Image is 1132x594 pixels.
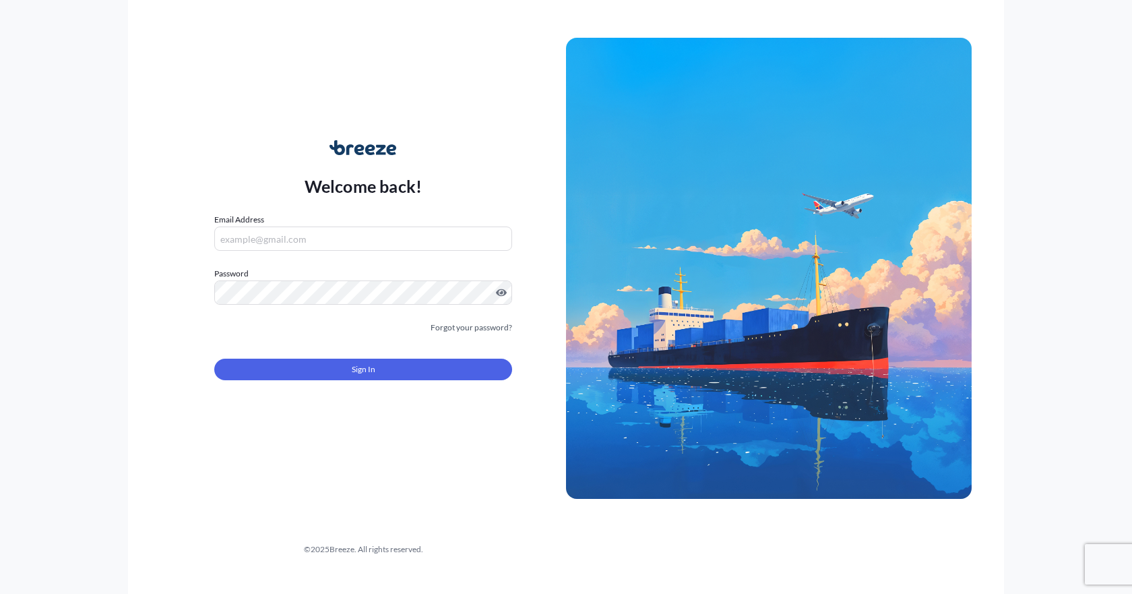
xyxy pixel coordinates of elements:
[566,38,972,499] img: Ship illustration
[214,359,512,380] button: Sign In
[160,543,566,556] div: © 2025 Breeze. All rights reserved.
[352,363,375,376] span: Sign In
[431,321,512,334] a: Forgot your password?
[496,287,507,298] button: Show password
[214,213,264,227] label: Email Address
[214,267,512,280] label: Password
[214,227,512,251] input: example@gmail.com
[305,175,422,197] p: Welcome back!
